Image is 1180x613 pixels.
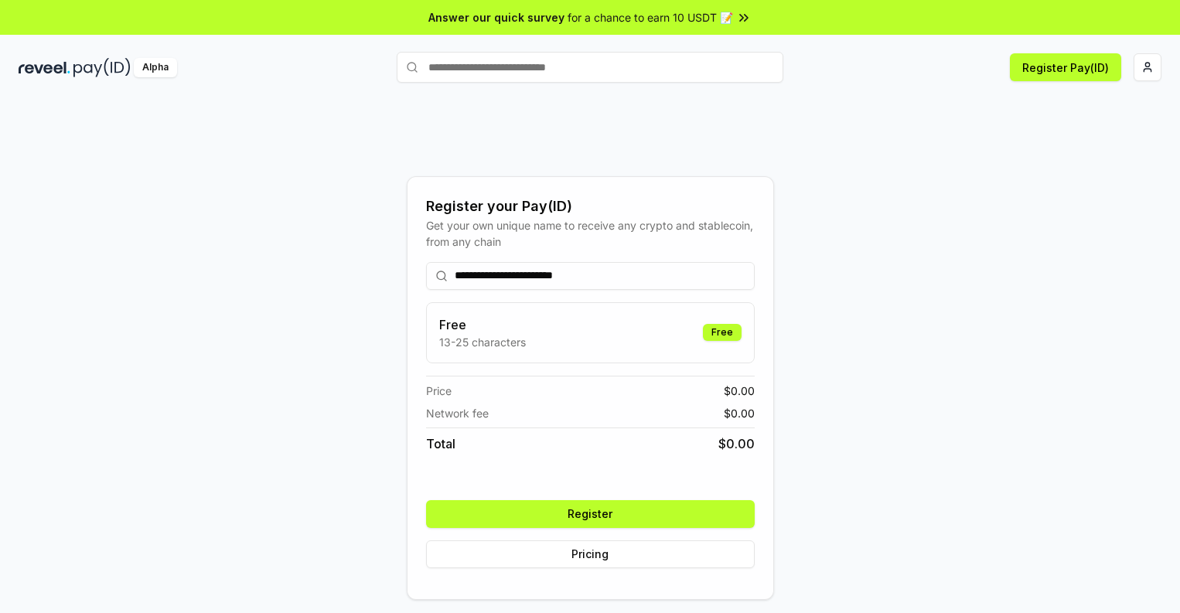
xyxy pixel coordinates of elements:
[439,334,526,350] p: 13-25 characters
[724,405,755,421] span: $ 0.00
[568,9,733,26] span: for a chance to earn 10 USDT 📝
[426,540,755,568] button: Pricing
[73,58,131,77] img: pay_id
[426,434,455,453] span: Total
[724,383,755,399] span: $ 0.00
[19,58,70,77] img: reveel_dark
[426,383,452,399] span: Price
[426,500,755,528] button: Register
[439,315,526,334] h3: Free
[426,405,489,421] span: Network fee
[1010,53,1121,81] button: Register Pay(ID)
[703,324,742,341] div: Free
[134,58,177,77] div: Alpha
[426,217,755,250] div: Get your own unique name to receive any crypto and stablecoin, from any chain
[426,196,755,217] div: Register your Pay(ID)
[428,9,564,26] span: Answer our quick survey
[718,434,755,453] span: $ 0.00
